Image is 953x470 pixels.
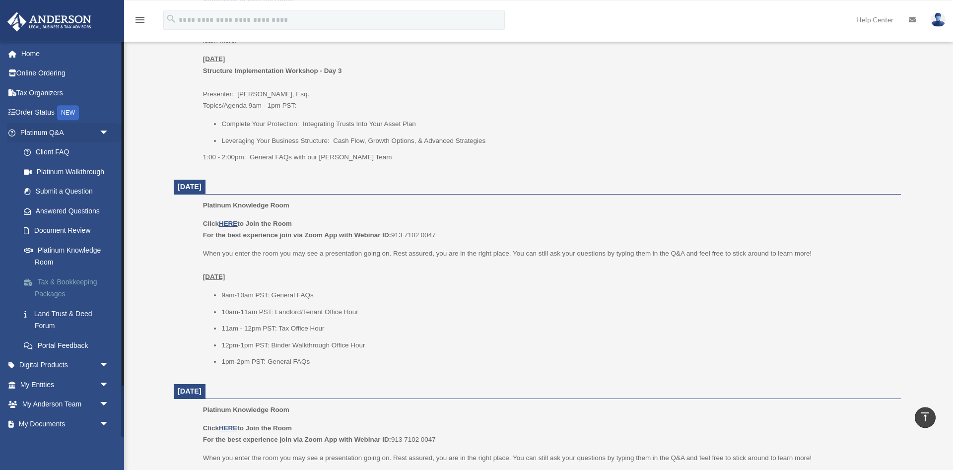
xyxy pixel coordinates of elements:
[14,336,124,355] a: Portal Feedback
[99,123,119,143] span: arrow_drop_down
[203,53,894,112] p: Presenter: [PERSON_NAME], Esq. Topics/Agenda 9am - 1pm PST:
[7,64,124,83] a: Online Ordering
[7,83,124,103] a: Tax Organizers
[931,12,946,27] img: User Pic
[14,201,124,221] a: Answered Questions
[14,182,124,201] a: Submit a Question
[221,356,894,368] li: 1pm-2pm PST: General FAQs
[134,14,146,26] i: menu
[178,387,202,395] span: [DATE]
[203,220,292,227] b: Click to Join the Room
[203,151,894,163] p: 1:00 - 2:00pm: General FAQs with our [PERSON_NAME] Team
[7,355,124,375] a: Digital Productsarrow_drop_down
[915,407,936,428] a: vertical_align_top
[14,272,124,304] a: Tax & Bookkeeping Packages
[178,183,202,191] span: [DATE]
[203,248,894,283] p: When you enter the room you may see a presentation going on. Rest assured, you are in the right p...
[57,105,79,120] div: NEW
[99,375,119,395] span: arrow_drop_down
[219,220,237,227] a: HERE
[14,142,124,162] a: Client FAQ
[203,436,391,443] b: For the best experience join via Zoom App with Webinar ID:
[221,323,894,335] li: 11am - 12pm PST: Tax Office Hour
[919,411,931,423] i: vertical_align_top
[7,395,124,414] a: My Anderson Teamarrow_drop_down
[203,273,225,280] u: [DATE]
[203,218,894,241] p: 913 7102 0047
[14,162,124,182] a: Platinum Walkthrough
[14,221,124,241] a: Document Review
[7,103,124,123] a: Order StatusNEW
[7,123,124,142] a: Platinum Q&Aarrow_drop_down
[14,304,124,336] a: Land Trust & Deed Forum
[134,17,146,26] a: menu
[203,422,894,446] p: 913 7102 0047
[219,424,237,432] a: HERE
[203,67,342,74] b: Structure Implementation Workshop - Day 3
[221,339,894,351] li: 12pm-1pm PST: Binder Walkthrough Office Hour
[203,452,894,464] p: When you enter the room you may see a presentation going on. Rest assured, you are in the right p...
[221,306,894,318] li: 10am-11am PST: Landlord/Tenant Office Hour
[7,414,124,434] a: My Documentsarrow_drop_down
[221,118,894,130] li: Complete Your Protection: Integrating Trusts Into Your Asset Plan
[99,355,119,376] span: arrow_drop_down
[99,434,119,454] span: arrow_drop_down
[4,12,94,31] img: Anderson Advisors Platinum Portal
[7,434,124,454] a: Online Learningarrow_drop_down
[221,289,894,301] li: 9am-10am PST: General FAQs
[7,375,124,395] a: My Entitiesarrow_drop_down
[203,406,289,413] span: Platinum Knowledge Room
[99,395,119,415] span: arrow_drop_down
[7,44,124,64] a: Home
[203,201,289,209] span: Platinum Knowledge Room
[203,55,225,63] u: [DATE]
[14,240,119,272] a: Platinum Knowledge Room
[99,414,119,434] span: arrow_drop_down
[203,424,292,432] b: Click to Join the Room
[203,231,391,239] b: For the best experience join via Zoom App with Webinar ID:
[166,13,177,24] i: search
[221,135,894,147] li: Leveraging Your Business Structure: Cash Flow, Growth Options, & Advanced Strategies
